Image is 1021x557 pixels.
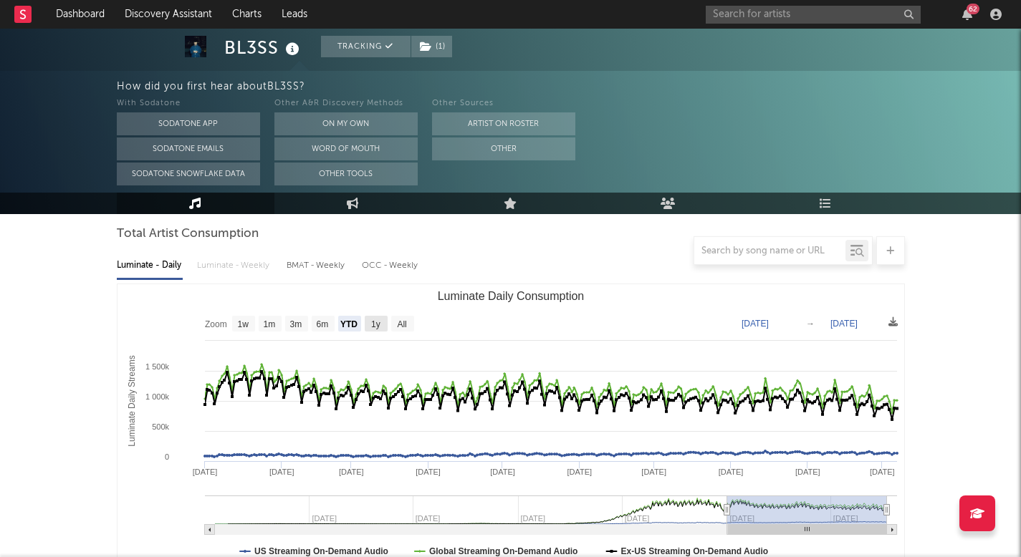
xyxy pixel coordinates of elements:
text: [DATE] [641,468,666,476]
text: Global Streaming On-Demand Audio [428,546,577,556]
text: 0 [164,452,168,461]
text: Luminate Daily Consumption [437,290,584,302]
text: YTD [340,319,357,329]
div: Other Sources [432,95,575,112]
text: [DATE] [490,468,515,476]
button: Other Tools [274,163,418,185]
button: Word Of Mouth [274,137,418,160]
button: Sodatone App [117,112,260,135]
div: With Sodatone [117,95,260,112]
text: Ex-US Streaming On-Demand Audio [620,546,768,556]
div: BMAT - Weekly [287,253,347,278]
span: Music [117,197,168,214]
div: 62 [967,4,979,14]
text: [DATE] [795,468,820,476]
text: 1 500k [145,362,169,371]
button: Sodatone Emails [117,137,260,160]
text: [DATE] [567,468,592,476]
text: 6m [316,319,328,329]
text: All [397,319,406,329]
text: [DATE] [830,319,858,329]
text: 3m [289,319,302,329]
button: Sodatone Snowflake Data [117,163,260,185]
button: On My Own [274,112,418,135]
button: 62 [962,9,972,20]
button: Tracking [321,36,411,57]
text: 1 000k [145,392,169,401]
span: Total Artist Consumption [117,226,259,243]
input: Search for artists [706,6,921,24]
text: [DATE] [718,468,743,476]
text: 500k [152,422,169,431]
text: 1w [237,319,249,329]
text: → [806,319,815,329]
text: [DATE] [742,319,769,329]
text: [DATE] [416,468,441,476]
div: Other A&R Discovery Methods [274,95,418,112]
text: 1m [263,319,275,329]
div: BL3SS [224,36,303,59]
text: [DATE] [192,468,217,476]
button: Artist on Roster [432,112,575,135]
text: [DATE] [269,468,294,476]
span: ( 1 ) [411,36,453,57]
div: OCC - Weekly [362,253,419,278]
text: [DATE] [869,468,894,476]
text: Zoom [205,319,227,329]
text: 1y [371,319,380,329]
button: Other [432,137,575,160]
text: [DATE] [338,468,363,476]
text: US Streaming On-Demand Audio [254,546,388,556]
text: Luminate Daily Streams [127,355,137,446]
button: (1) [411,36,452,57]
input: Search by song name or URL [694,246,845,257]
div: Luminate - Daily [117,253,183,278]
